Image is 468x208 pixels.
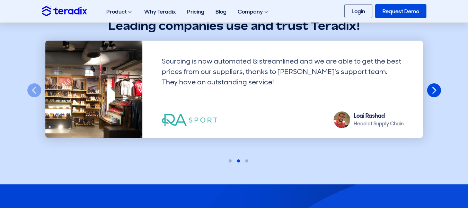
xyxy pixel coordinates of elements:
img: Loai Rashad [334,111,350,128]
div: Company [232,1,275,23]
div: Sourcing is now automated & streamlined and we are able to get the best prices from our suppliers... [156,50,409,103]
img: Teradix logo [42,6,87,16]
button: 2 of 3 [231,158,237,163]
a: Login [344,4,372,18]
div: Head of Supply Chain [354,120,404,127]
a: Request Demo [375,4,426,18]
a: Blog [210,1,232,23]
img: RA Sport [162,114,217,126]
a: Why Teradix [139,1,182,23]
div: Loai Rashad [354,112,404,120]
button: 3 of 3 [240,158,245,163]
button: 1 of 3 [223,158,229,163]
button: Next [426,83,442,98]
h2: Leading companies use and trust Teradix! [42,18,426,34]
iframe: Chatbot [422,162,458,198]
button: Previous [27,83,42,98]
a: Pricing [182,1,210,23]
div: Product [101,1,139,23]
